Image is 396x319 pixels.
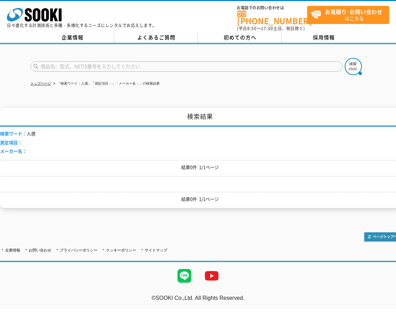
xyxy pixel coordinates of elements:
[282,33,366,43] a: 採用情報
[237,6,307,10] span: お電話でのお問い合わせは
[171,262,198,290] img: LINE
[30,61,343,72] input: 商品名、型式、NETIS番号を入力してください
[7,23,157,27] p: 日々進化する計測技術と多種・多様化するニーズにレンタルでお応えします。
[29,248,51,252] a: お問い合わせ
[237,11,307,25] a: [PHONE_NUMBER]
[325,8,382,16] strong: お見積り･お問い合わせ
[30,82,51,85] a: トップページ
[198,262,225,290] img: YouTube
[5,248,20,252] a: 企業情報
[261,25,273,32] span: 17:30
[52,80,160,87] li: 「検索ワード：人感」「測定項目：」「メーカー名：」の検索結果
[60,248,97,252] a: プライバシーポリシー
[311,6,389,23] span: はこちら
[247,25,257,32] span: 8:50
[345,58,362,75] img: btn_search.png
[307,6,389,24] a: お見積り･お問い合わせはこちら
[30,33,114,43] a: 企業情報
[370,302,396,308] a: テストMail
[145,248,167,252] a: サイトマップ
[106,248,136,252] a: クッキーポリシー
[114,33,198,43] a: よくあるご質問
[237,25,305,32] span: (平日 ～ 土日、祝日除く)
[224,34,256,41] span: 初めての方へ
[198,33,282,43] a: 初めての方へ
